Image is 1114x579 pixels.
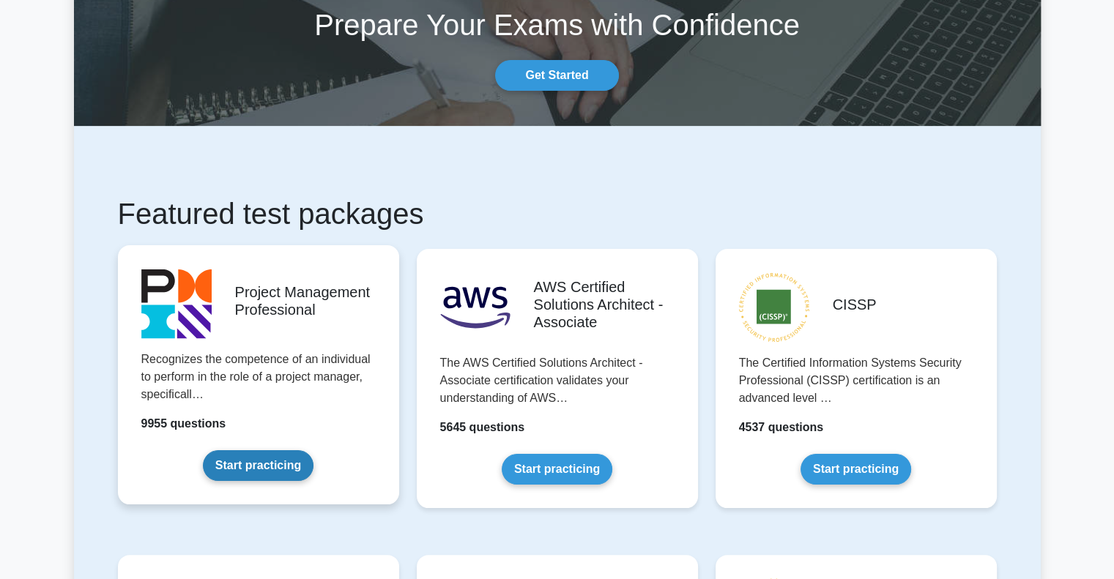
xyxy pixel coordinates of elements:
a: Start practicing [801,454,911,485]
a: Start practicing [203,450,313,481]
a: Get Started [495,60,618,91]
h1: Prepare Your Exams with Confidence [74,7,1041,42]
a: Start practicing [502,454,612,485]
h1: Featured test packages [118,196,997,231]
